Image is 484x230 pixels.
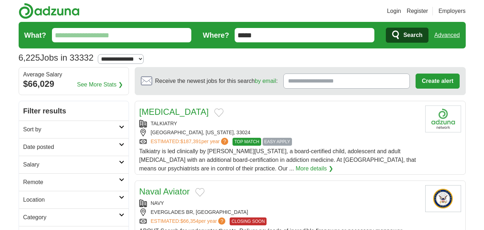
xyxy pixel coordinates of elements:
button: Create alert [416,74,459,89]
a: ESTIMATED:$187,391per year? [151,138,230,146]
div: EVERGLADES BR, [GEOGRAPHIC_DATA] [139,208,420,216]
h2: Filter results [19,101,129,121]
div: TALKIATRY [139,120,420,127]
a: NAVY [151,200,164,206]
a: Naval Aviator [139,187,190,196]
button: Add to favorite jobs [214,108,224,117]
a: Register [407,7,428,15]
img: U.S. Navy logo [425,185,461,212]
h2: Sort by [23,125,119,134]
span: $66,354 [180,218,198,224]
a: More details ❯ [296,164,333,173]
a: Employers [439,7,466,15]
div: $66,029 [23,78,124,90]
span: EASY APPLY [263,138,292,146]
a: Advanced [434,28,460,42]
a: See More Stats ❯ [77,80,123,89]
label: What? [24,30,46,41]
button: Add to favorite jobs [195,188,205,197]
a: Remote [19,173,129,191]
h2: Salary [23,160,119,169]
h1: Jobs in 33332 [19,53,94,62]
img: Adzuna logo [19,3,80,19]
h2: Date posted [23,143,119,151]
span: TOP MATCH [233,138,261,146]
a: [MEDICAL_DATA] [139,107,209,117]
a: Location [19,191,129,208]
a: Salary [19,156,129,173]
h2: Category [23,213,119,222]
button: Search [386,28,428,43]
a: Date posted [19,138,129,156]
span: $187,391 [180,139,201,144]
span: ? [221,138,228,145]
a: by email [255,78,276,84]
div: [GEOGRAPHIC_DATA], [US_STATE], 33024 [139,129,420,136]
a: Login [387,7,401,15]
label: Where? [203,30,229,41]
span: 6,225 [19,51,40,64]
span: Talkiatry is led clinically by [PERSON_NAME][US_STATE], a board-certified child, adolescent and a... [139,148,416,172]
span: CLOSING SOON [230,217,267,225]
span: Receive the newest jobs for this search : [155,77,278,85]
span: ? [218,217,225,225]
div: Average Salary [23,72,124,78]
img: Company logo [425,105,461,132]
a: Sort by [19,121,129,138]
a: ESTIMATED:$66,354per year? [151,217,227,225]
a: Category [19,208,129,226]
h2: Remote [23,178,119,187]
h2: Location [23,196,119,204]
span: Search [403,28,422,42]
